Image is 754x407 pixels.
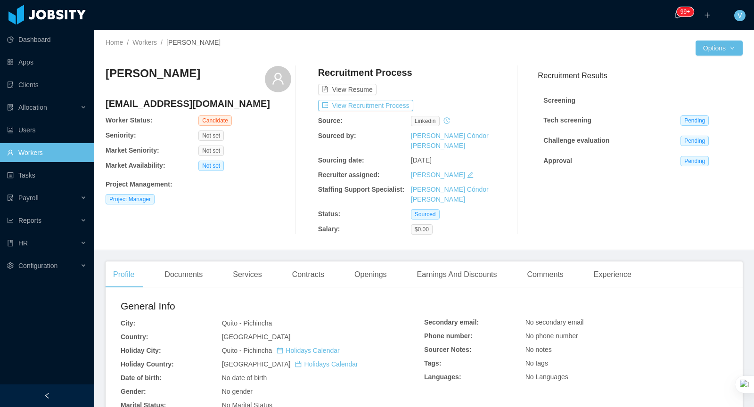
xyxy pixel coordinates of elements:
[18,262,57,269] span: Configuration
[680,136,709,146] span: Pending
[18,194,39,202] span: Payroll
[106,131,136,139] b: Seniority:
[161,39,163,46] span: /
[525,373,568,381] span: No Languages
[318,156,364,164] b: Sourcing date:
[525,358,728,368] div: No tags
[543,97,575,104] strong: Screening
[410,261,505,288] div: Earnings And Discounts
[198,161,224,171] span: Not set
[222,388,253,395] span: No gender
[411,132,489,149] a: [PERSON_NAME] Cóndor [PERSON_NAME]
[680,115,709,126] span: Pending
[318,100,413,111] button: icon: exportView Recruitment Process
[7,195,14,201] i: icon: file-protect
[411,171,465,179] a: [PERSON_NAME]
[157,261,210,288] div: Documents
[318,102,413,109] a: icon: exportView Recruitment Process
[586,261,639,288] div: Experience
[677,7,694,16] sup: 907
[424,346,471,353] b: Sourcer Notes:
[106,39,123,46] a: Home
[519,261,571,288] div: Comments
[318,117,343,124] b: Source:
[106,261,142,288] div: Profile
[106,180,172,188] b: Project Management :
[121,374,162,382] b: Date of birth:
[443,117,450,124] i: icon: history
[7,143,87,162] a: icon: userWorkers
[318,86,377,93] a: icon: file-textView Resume
[525,346,552,353] span: No notes
[106,97,291,110] h4: [EMAIL_ADDRESS][DOMAIN_NAME]
[7,240,14,246] i: icon: book
[166,39,221,46] span: [PERSON_NAME]
[674,12,680,18] i: icon: bell
[18,104,47,111] span: Allocation
[424,318,479,326] b: Secondary email:
[7,217,14,224] i: icon: line-chart
[121,360,174,368] b: Holiday Country:
[277,347,283,354] i: icon: calendar
[106,162,165,169] b: Market Availability:
[222,333,291,341] span: [GEOGRAPHIC_DATA]
[318,225,340,233] b: Salary:
[198,115,232,126] span: Candidate
[467,171,474,178] i: icon: edit
[7,166,87,185] a: icon: profileTasks
[7,104,14,111] i: icon: solution
[7,53,87,72] a: icon: appstoreApps
[198,130,224,141] span: Not set
[318,132,356,139] b: Sourced by:
[318,171,380,179] b: Recruiter assigned:
[424,373,461,381] b: Languages:
[127,39,129,46] span: /
[121,333,148,341] b: Country:
[525,318,584,326] span: No secondary email
[411,224,433,235] span: $0.00
[318,186,405,193] b: Staffing Support Specialist:
[271,72,285,85] i: icon: user
[543,116,591,124] strong: Tech screening
[132,39,157,46] a: Workers
[347,261,394,288] div: Openings
[295,360,358,368] a: icon: calendarHolidays Calendar
[106,116,152,124] b: Worker Status:
[18,239,28,247] span: HR
[198,146,224,156] span: Not set
[543,157,572,164] strong: Approval
[121,388,146,395] b: Gender:
[121,319,135,327] b: City:
[222,347,340,354] span: Quito - Pichincha
[295,361,302,367] i: icon: calendar
[285,261,332,288] div: Contracts
[277,347,339,354] a: icon: calendarHolidays Calendar
[7,75,87,94] a: icon: auditClients
[738,10,742,21] span: V
[106,66,200,81] h3: [PERSON_NAME]
[318,210,340,218] b: Status:
[525,332,578,340] span: No phone number
[411,209,440,220] span: Sourced
[411,116,440,126] span: linkedin
[538,70,743,81] h3: Recruitment Results
[18,217,41,224] span: Reports
[7,262,14,269] i: icon: setting
[222,319,272,327] span: Quito - Pichincha
[704,12,711,18] i: icon: plus
[7,30,87,49] a: icon: pie-chartDashboard
[318,84,377,95] button: icon: file-textView Resume
[424,359,441,367] b: Tags:
[106,194,155,204] span: Project Manager
[106,147,159,154] b: Market Seniority:
[424,332,473,340] b: Phone number:
[411,156,432,164] span: [DATE]
[222,360,358,368] span: [GEOGRAPHIC_DATA]
[7,121,87,139] a: icon: robotUsers
[121,299,424,314] h2: General Info
[222,374,267,382] span: No date of birth
[543,137,609,144] strong: Challenge evaluation
[121,347,161,354] b: Holiday City:
[411,186,489,203] a: [PERSON_NAME] Cóndor [PERSON_NAME]
[696,41,743,56] button: Optionsicon: down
